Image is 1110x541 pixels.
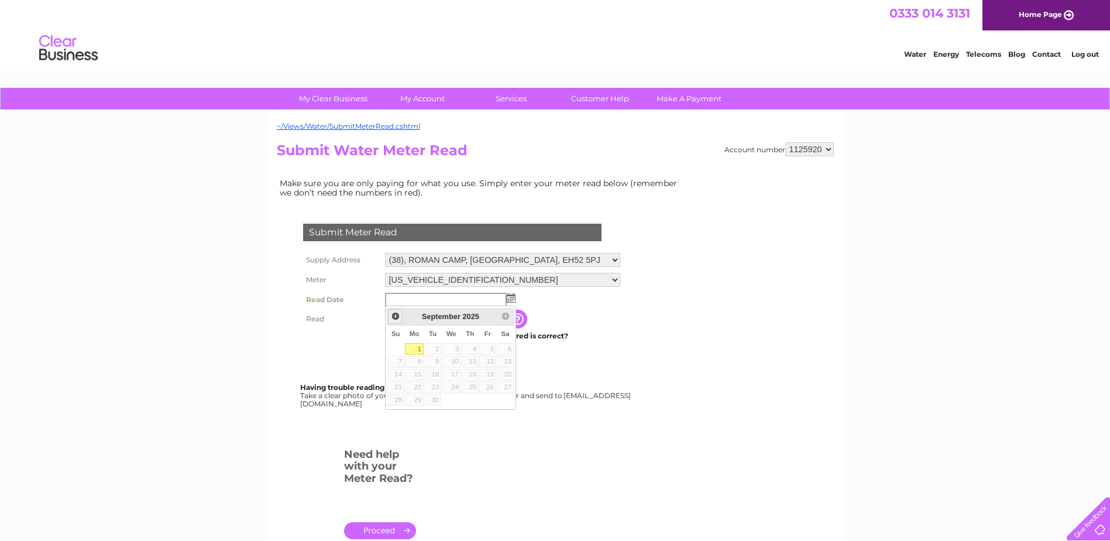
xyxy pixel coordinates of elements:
a: Customer Help [552,88,648,109]
a: Prev [388,309,403,324]
div: Clear Business is a trading name of Verastar Limited (registered in [GEOGRAPHIC_DATA] No. 3667643... [279,6,832,57]
span: Prev [391,311,400,321]
a: 0333 014 3131 [889,6,970,20]
span: September [422,312,461,321]
a: Make A Payment [641,88,737,109]
th: Supply Address [300,250,382,270]
a: Services [463,88,559,109]
a: 1 [405,343,423,355]
span: Wednesday [446,330,456,337]
a: Telecoms [966,50,1001,59]
div: Account number [724,142,834,156]
a: My Account [374,88,470,109]
th: Read Date [300,290,382,310]
a: ~/Views/Water/SubmitMeterRead.cshtml [277,122,420,131]
a: Log out [1071,50,1099,59]
a: Blog [1008,50,1025,59]
td: Are you sure the read you have entered is correct? [382,328,623,344]
span: Tuesday [429,330,437,337]
h2: Submit Water Meter Read [277,142,834,165]
input: Information [508,310,530,328]
a: Energy [933,50,959,59]
span: Saturday [501,330,510,337]
a: My Clear Business [285,88,382,109]
img: ... [507,293,516,303]
span: Sunday [391,330,400,337]
span: Friday [484,330,492,337]
a: . [344,522,416,539]
th: Meter [300,270,382,290]
div: Take a clear photo of your readings, tell us which supply it's for and send to [EMAIL_ADDRESS][DO... [300,384,633,408]
td: Make sure you are only paying for what you use. Simply enter your meter read below (remember we d... [277,176,686,200]
h3: Need help with your Meter Read? [344,446,416,491]
a: Contact [1032,50,1061,59]
span: Monday [410,330,420,337]
a: Water [904,50,926,59]
b: Having trouble reading your meter? [300,383,431,392]
th: Read [300,310,382,328]
span: 2025 [462,312,479,321]
div: Submit Meter Read [303,224,602,241]
span: Thursday [466,330,474,337]
img: logo.png [39,30,98,66]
